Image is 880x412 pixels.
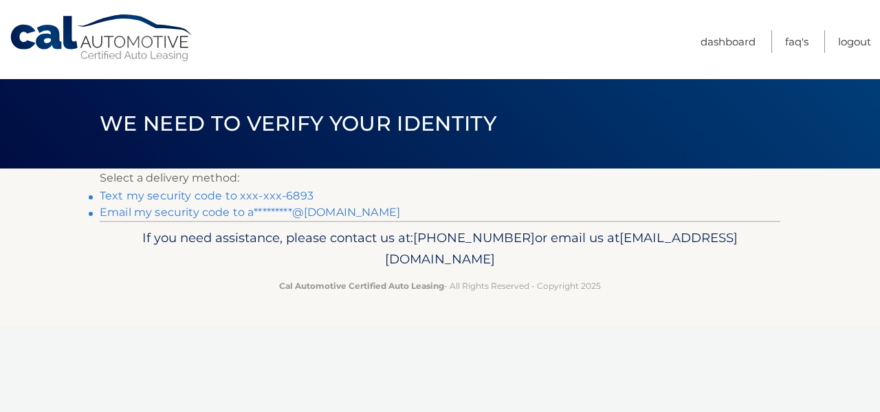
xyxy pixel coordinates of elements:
[9,14,195,63] a: Cal Automotive
[279,281,444,291] strong: Cal Automotive Certified Auto Leasing
[109,227,771,271] p: If you need assistance, please contact us at: or email us at
[100,111,496,136] span: We need to verify your identity
[785,30,808,53] a: FAQ's
[109,279,771,293] p: - All Rights Reserved - Copyright 2025
[100,169,780,188] p: Select a delivery method:
[701,30,756,53] a: Dashboard
[838,30,871,53] a: Logout
[413,230,535,246] span: [PHONE_NUMBER]
[100,206,400,219] a: Email my security code to a*********@[DOMAIN_NAME]
[100,189,313,202] a: Text my security code to xxx-xxx-6893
